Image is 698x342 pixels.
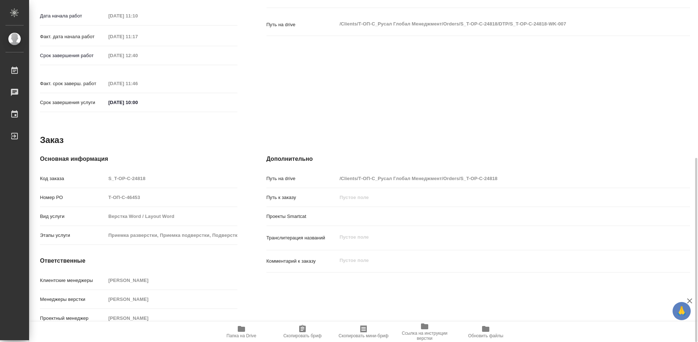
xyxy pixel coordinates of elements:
[211,322,272,342] button: Папка на Drive
[266,21,337,28] p: Путь на drive
[40,12,106,20] p: Дата начала работ
[40,232,106,239] p: Этапы услуги
[40,256,237,265] h4: Ответственные
[106,50,169,61] input: Пустое поле
[106,78,169,89] input: Пустое поле
[337,18,655,30] textarea: /Clients/Т-ОП-С_Русал Глобал Менеджмент/Orders/S_T-OP-C-24818/DTP/S_T-OP-C-24818-WK-007
[455,322,516,342] button: Обновить файлы
[338,333,388,338] span: Скопировать мини-бриф
[40,134,64,146] h2: Заказ
[337,173,655,184] input: Пустое поле
[398,331,451,341] span: Ссылка на инструкции верстки
[40,33,106,40] p: Факт. дата начала работ
[337,192,655,203] input: Пустое поле
[394,322,455,342] button: Ссылка на инструкции верстки
[106,192,237,203] input: Пустое поле
[106,97,169,108] input: ✎ Введи что-нибудь
[106,31,169,42] input: Пустое поле
[106,294,237,305] input: Пустое поле
[272,322,333,342] button: Скопировать бриф
[106,313,237,323] input: Пустое поле
[40,155,237,163] h4: Основная информация
[266,213,337,220] p: Проекты Smartcat
[283,333,321,338] span: Скопировать бриф
[266,175,337,182] p: Путь на drive
[266,194,337,201] p: Путь к заказу
[40,175,106,182] p: Код заказа
[106,11,169,21] input: Пустое поле
[266,155,690,163] h4: Дополнительно
[333,322,394,342] button: Скопировать мини-бриф
[40,80,106,87] p: Факт. срок заверш. работ
[266,258,337,265] p: Комментарий к заказу
[40,277,106,284] p: Клиентские менеджеры
[40,213,106,220] p: Вид услуги
[106,230,237,240] input: Пустое поле
[226,333,256,338] span: Папка на Drive
[106,275,237,286] input: Пустое поле
[675,303,688,319] span: 🙏
[40,315,106,322] p: Проектный менеджер
[40,296,106,303] p: Менеджеры верстки
[40,99,106,106] p: Срок завершения услуги
[40,52,106,59] p: Срок завершения работ
[468,333,504,338] span: Обновить файлы
[266,234,337,242] p: Транслитерация названий
[673,302,691,320] button: 🙏
[106,211,237,222] input: Пустое поле
[106,173,237,184] input: Пустое поле
[40,194,106,201] p: Номер РО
